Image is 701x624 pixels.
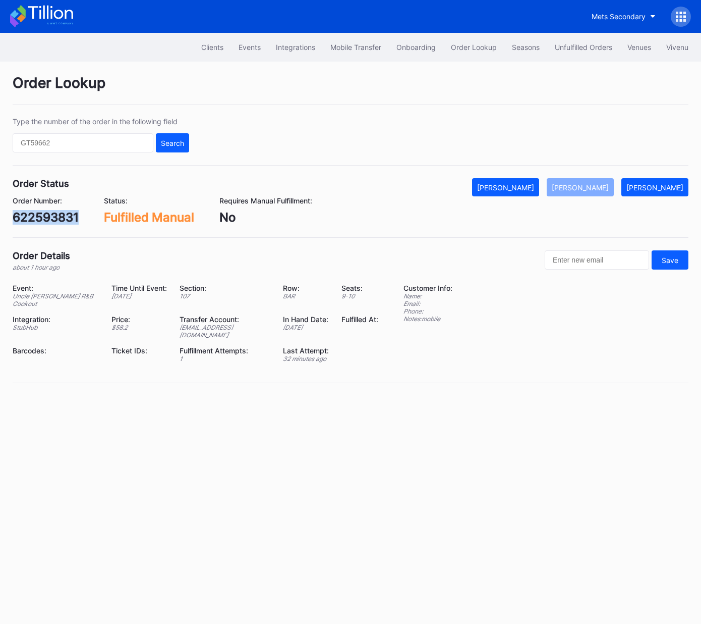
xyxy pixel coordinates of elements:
div: 32 minutes ago [283,355,329,362]
button: [PERSON_NAME] [472,178,539,196]
div: Venues [627,43,651,51]
input: GT59662 [13,133,153,152]
div: Events [239,43,261,51]
div: Status: [104,196,194,205]
button: Mobile Transfer [323,38,389,57]
button: Save [652,250,688,270]
div: Requires Manual Fulfillment: [219,196,312,205]
div: 1 [180,355,270,362]
div: Customer Info: [403,284,452,292]
div: Time Until Event: [111,284,167,292]
div: Notes: mobile [403,315,452,323]
button: Events [231,38,268,57]
button: Integrations [268,38,323,57]
div: Fulfilled At: [341,315,378,324]
div: Integration: [13,315,99,324]
div: Order Lookup [451,43,497,51]
div: Transfer Account: [180,315,270,324]
div: about 1 hour ago [13,264,70,271]
div: $ 58.2 [111,324,167,331]
div: Uncle [PERSON_NAME] R&B Cookout [13,292,99,307]
div: Fulfilled Manual [104,210,194,225]
div: Price: [111,315,167,324]
div: 9 - 10 [341,292,378,300]
div: Integrations [276,43,315,51]
div: 622593831 [13,210,79,225]
div: Ticket IDs: [111,346,167,355]
button: Onboarding [389,38,443,57]
button: [PERSON_NAME] [547,178,614,196]
div: [PERSON_NAME] [552,183,609,192]
button: Vivenu [659,38,696,57]
div: Search [161,139,184,147]
button: Seasons [504,38,547,57]
div: Order Details [13,250,70,261]
div: Barcodes: [13,346,99,355]
div: Section: [180,284,270,292]
input: Enter new email [545,250,649,270]
div: Mobile Transfer [330,43,381,51]
button: [PERSON_NAME] [621,178,688,196]
button: Unfulfilled Orders [547,38,620,57]
div: Order Lookup [13,74,688,105]
div: StubHub [13,324,99,331]
div: [EMAIL_ADDRESS][DOMAIN_NAME] [180,324,270,339]
button: Clients [194,38,231,57]
div: Vivenu [666,43,688,51]
div: Save [662,256,678,265]
div: Order Number: [13,196,79,205]
div: Clients [201,43,223,51]
button: Order Lookup [443,38,504,57]
div: Type the number of the order in the following field [13,117,189,126]
div: Email: [403,300,452,307]
div: Seats: [341,284,378,292]
div: 107 [180,292,270,300]
button: Venues [620,38,659,57]
div: Mets Secondary [592,12,646,21]
div: [PERSON_NAME] [626,183,683,192]
div: In Hand Date: [283,315,329,324]
div: Row: [283,284,329,292]
div: [PERSON_NAME] [477,183,534,192]
div: BAR [283,292,329,300]
div: Event: [13,284,99,292]
div: Onboarding [396,43,436,51]
button: Search [156,133,189,152]
div: Fulfillment Attempts: [180,346,270,355]
div: [DATE] [283,324,329,331]
div: Phone: [403,307,452,315]
button: Mets Secondary [584,7,663,26]
div: No [219,210,312,225]
div: Name: [403,292,452,300]
div: Unfulfilled Orders [555,43,612,51]
div: Seasons [512,43,540,51]
div: Order Status [13,178,69,189]
div: [DATE] [111,292,167,300]
div: Last Attempt: [283,346,329,355]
